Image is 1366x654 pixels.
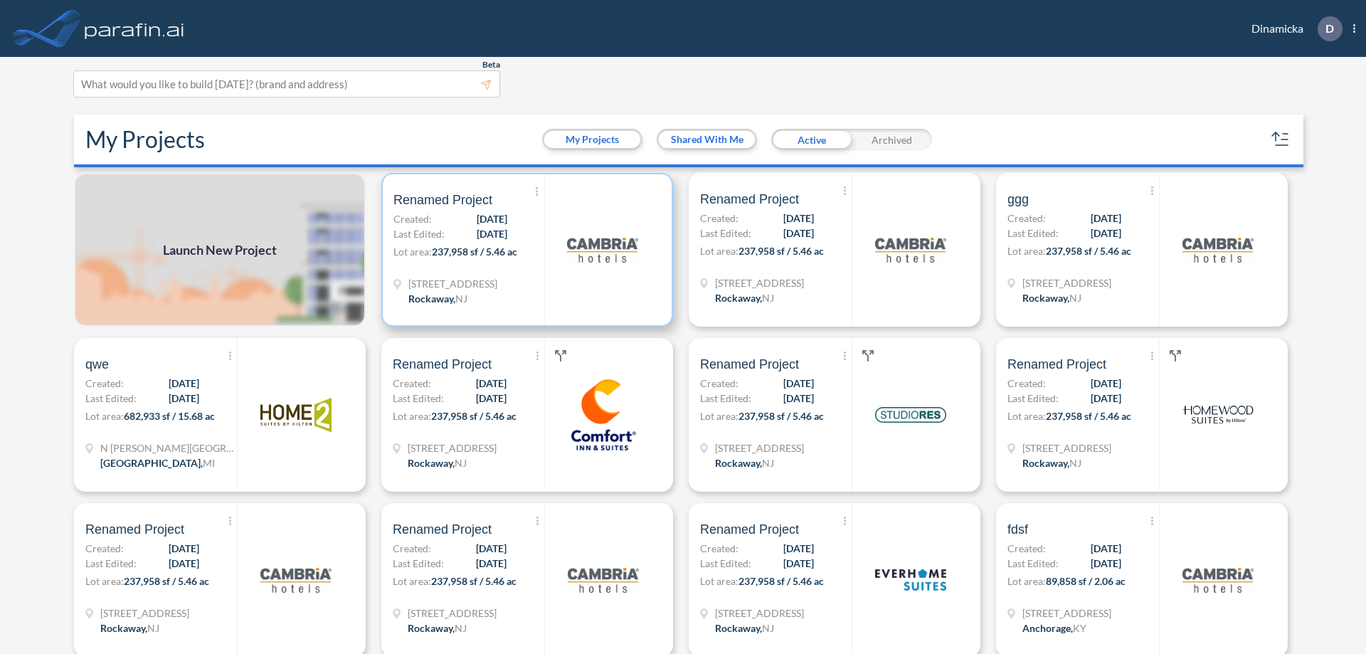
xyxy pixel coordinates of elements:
[408,457,455,469] span: Rockaway ,
[169,391,199,406] span: [DATE]
[1046,410,1131,422] span: 237,958 sf / 5.46 ac
[1007,226,1059,241] span: Last Edited:
[455,292,467,305] span: NJ
[715,457,762,469] span: Rockaway ,
[74,173,366,327] a: Launch New Project
[1046,245,1131,257] span: 237,958 sf / 5.46 ac
[85,556,137,571] span: Last Edited:
[1091,541,1121,556] span: [DATE]
[1007,376,1046,391] span: Created:
[738,410,824,422] span: 237,958 sf / 5.46 ac
[715,290,774,305] div: Rockaway, NJ
[1007,541,1046,556] span: Created:
[476,556,507,571] span: [DATE]
[393,575,431,587] span: Lot area:
[74,173,366,327] img: add
[1022,292,1069,304] span: Rockaway ,
[408,292,455,305] span: Rockaway ,
[738,575,824,587] span: 237,958 sf / 5.46 ac
[659,131,755,148] button: Shared With Me
[408,455,467,470] div: Rockaway, NJ
[408,621,467,635] div: Rockaway, NJ
[1091,556,1121,571] span: [DATE]
[203,457,215,469] span: MI
[85,126,205,153] h2: My Projects
[393,246,432,258] span: Lot area:
[783,556,814,571] span: [DATE]
[700,356,799,373] span: Renamed Project
[455,457,467,469] span: NJ
[700,191,799,208] span: Renamed Project
[408,622,455,634] span: Rockaway ,
[1073,622,1086,634] span: KY
[1007,521,1028,538] span: fdsf
[482,59,500,70] span: Beta
[568,544,639,616] img: logo
[700,575,738,587] span: Lot area:
[762,622,774,634] span: NJ
[762,292,774,304] span: NJ
[408,276,497,291] span: 321 Mt Hope Ave
[393,191,492,209] span: Renamed Project
[1069,457,1081,469] span: NJ
[783,211,814,226] span: [DATE]
[82,14,187,43] img: logo
[783,226,814,241] span: [DATE]
[169,556,199,571] span: [DATE]
[700,541,738,556] span: Created:
[1069,292,1081,304] span: NJ
[476,376,507,391] span: [DATE]
[431,575,517,587] span: 237,958 sf / 5.46 ac
[169,541,199,556] span: [DATE]
[100,606,189,621] span: 321 Mt Hope Ave
[1046,575,1126,587] span: 89,858 sf / 2.06 ac
[875,544,946,616] img: logo
[1325,22,1334,35] p: D
[393,211,432,226] span: Created:
[715,606,804,621] span: 321 Mt Hope Ave
[875,379,946,450] img: logo
[393,376,431,391] span: Created:
[476,391,507,406] span: [DATE]
[1269,128,1292,151] button: sort
[163,241,277,260] span: Launch New Project
[124,410,215,422] span: 682,933 sf / 15.68 ac
[408,441,497,455] span: 321 Mt Hope Ave
[715,621,774,635] div: Rockaway, NJ
[393,410,431,422] span: Lot area:
[85,356,109,373] span: qwe
[1007,191,1029,208] span: ggg
[85,410,124,422] span: Lot area:
[1022,457,1069,469] span: Rockaway ,
[783,541,814,556] span: [DATE]
[1022,621,1086,635] div: Anchorage, KY
[1091,226,1121,241] span: [DATE]
[393,391,444,406] span: Last Edited:
[1007,211,1046,226] span: Created:
[393,541,431,556] span: Created:
[544,131,640,148] button: My Projects
[700,410,738,422] span: Lot area:
[85,391,137,406] span: Last Edited:
[147,622,159,634] span: NJ
[100,621,159,635] div: Rockaway, NJ
[1022,275,1111,290] span: 321 Mt Hope Ave
[1007,556,1059,571] span: Last Edited:
[85,541,124,556] span: Created:
[1182,214,1254,285] img: logo
[85,376,124,391] span: Created:
[408,606,497,621] span: 321 Mt Hope Ave
[169,376,199,391] span: [DATE]
[393,521,492,538] span: Renamed Project
[1007,410,1046,422] span: Lot area:
[476,541,507,556] span: [DATE]
[477,211,507,226] span: [DATE]
[1182,544,1254,616] img: logo
[85,575,124,587] span: Lot area:
[1182,379,1254,450] img: logo
[762,457,774,469] span: NJ
[715,275,804,290] span: 321 Mt Hope Ave
[260,544,332,616] img: logo
[1091,376,1121,391] span: [DATE]
[738,245,824,257] span: 237,958 sf / 5.46 ac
